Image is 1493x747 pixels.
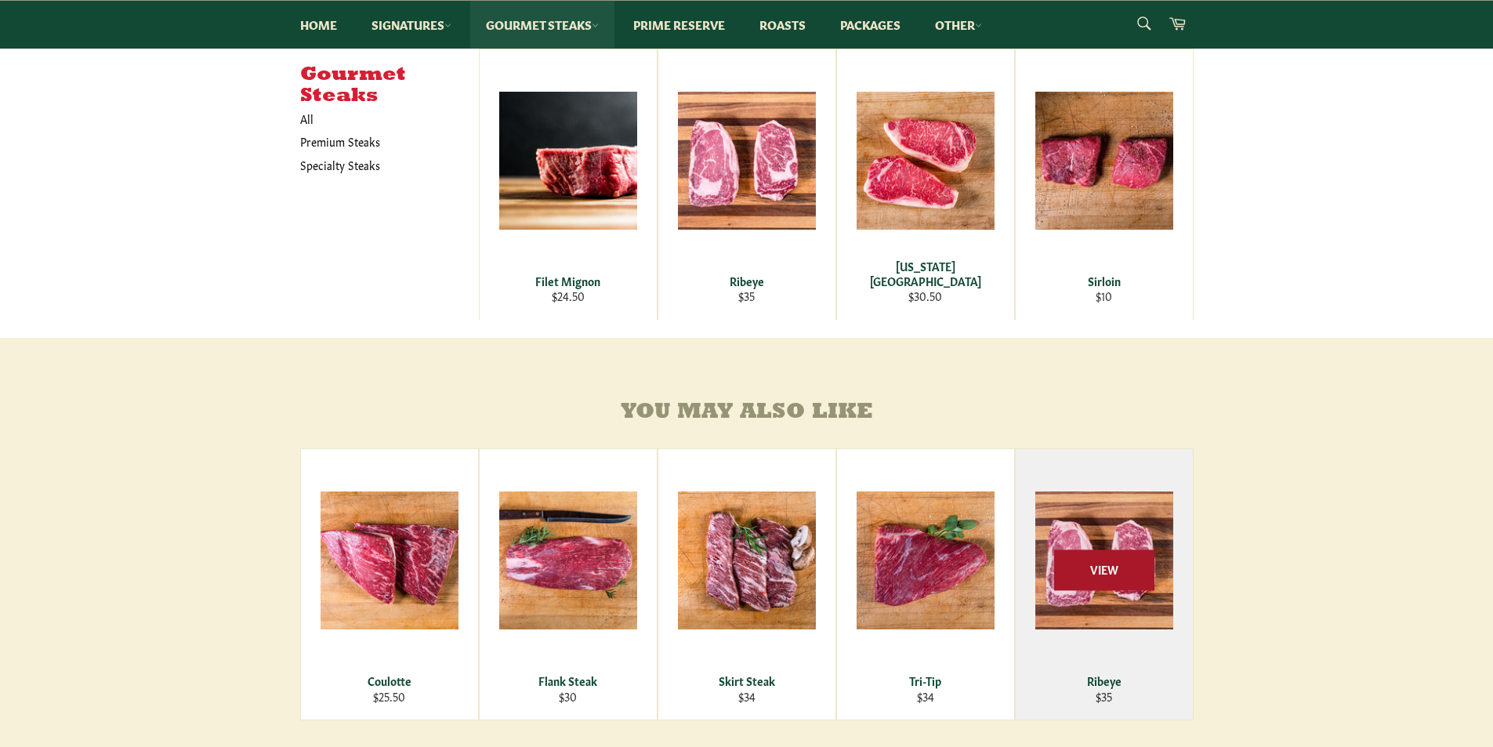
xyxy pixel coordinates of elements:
div: $30 [489,689,647,704]
img: Coulotte [321,491,458,629]
img: New York Strip [857,92,995,230]
a: Premium Steaks [292,130,463,153]
img: Sirloin [1035,92,1173,230]
div: $25.50 [310,689,468,704]
a: New York Strip [US_STATE][GEOGRAPHIC_DATA] $30.50 [836,49,1015,320]
img: Filet Mignon [499,92,637,230]
div: Ribeye [1025,673,1183,688]
a: Gourmet Steaks [470,1,614,49]
a: Signatures [356,1,467,49]
div: [US_STATE][GEOGRAPHIC_DATA] [846,259,1004,289]
img: Skirt Steak [678,491,816,629]
img: Ribeye [678,92,816,230]
a: Coulotte Coulotte $25.50 [300,448,479,720]
a: Skirt Steak Skirt Steak $34 [658,448,836,720]
div: Sirloin [1025,274,1183,288]
div: $30.50 [846,288,1004,303]
div: Coulotte [310,673,468,688]
div: $34 [668,689,825,704]
a: Filet Mignon Filet Mignon $24.50 [479,49,658,320]
div: $35 [668,288,825,303]
a: Home [284,1,353,49]
a: Flank Steak Flank Steak $30 [479,448,658,720]
div: Flank Steak [489,673,647,688]
div: $24.50 [489,288,647,303]
span: View [1054,550,1154,590]
a: Ribeye Ribeye $35 View [1015,448,1194,720]
div: Skirt Steak [668,673,825,688]
a: Tri-Tip Tri-Tip $34 [836,448,1015,720]
a: Sirloin Sirloin $10 [1015,49,1194,320]
a: Other [919,1,998,49]
a: Roasts [744,1,821,49]
a: Packages [824,1,916,49]
a: Specialty Steaks [292,154,463,176]
div: Tri-Tip [846,673,1004,688]
a: All [292,107,479,130]
div: $34 [846,689,1004,704]
img: Tri-Tip [857,491,995,629]
h4: You may also like [300,401,1194,425]
h5: Gourmet Steaks [300,64,479,107]
img: Flank Steak [499,491,637,629]
a: Prime Reserve [618,1,741,49]
div: Ribeye [668,274,825,288]
div: $10 [1025,288,1183,303]
div: Filet Mignon [489,274,647,288]
a: Ribeye Ribeye $35 [658,49,836,320]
